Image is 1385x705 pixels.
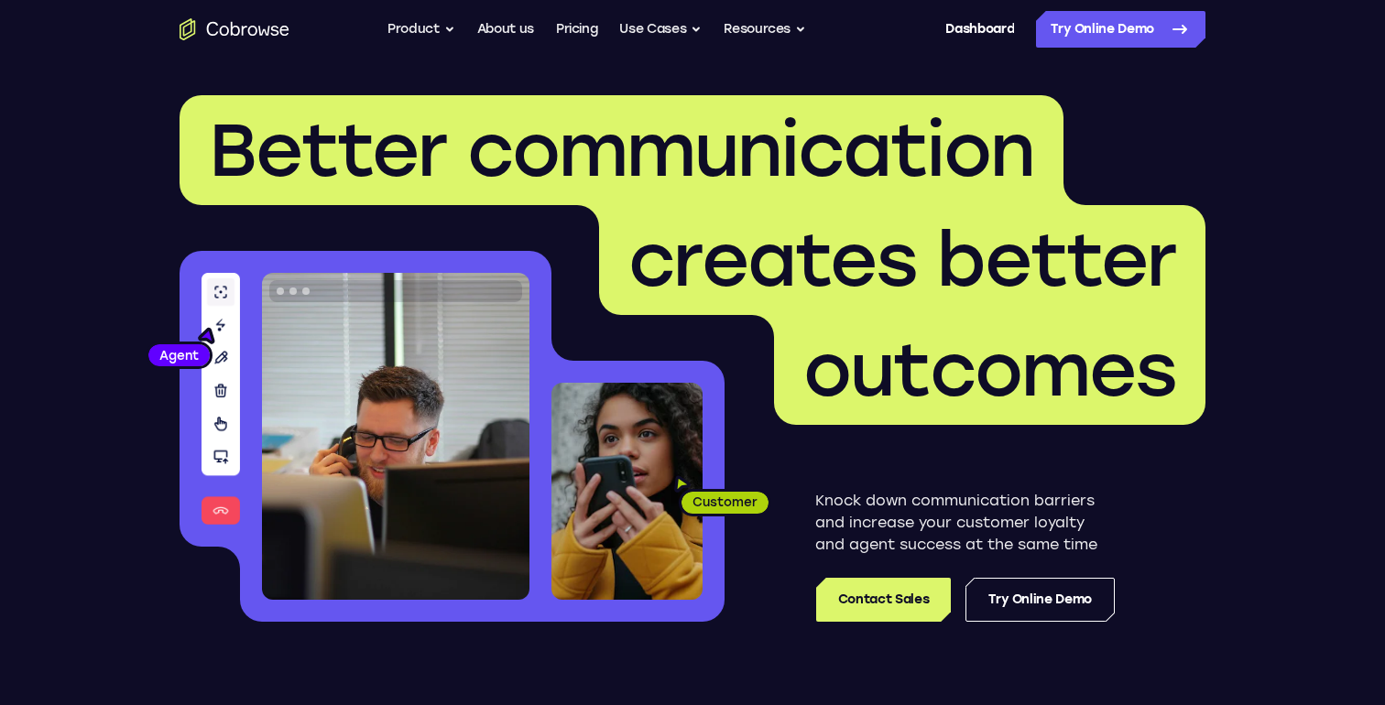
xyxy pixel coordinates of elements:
[815,490,1115,556] p: Knock down communication barriers and increase your customer loyalty and agent success at the sam...
[551,383,703,600] img: A customer holding their phone
[965,578,1115,622] a: Try Online Demo
[1036,11,1205,48] a: Try Online Demo
[803,326,1176,414] span: outcomes
[816,578,951,622] a: Contact Sales
[556,11,598,48] a: Pricing
[619,11,702,48] button: Use Cases
[724,11,806,48] button: Resources
[387,11,455,48] button: Product
[628,216,1176,304] span: creates better
[209,106,1034,194] span: Better communication
[180,18,289,40] a: Go to the home page
[945,11,1014,48] a: Dashboard
[477,11,534,48] a: About us
[262,273,529,600] img: A customer support agent talking on the phone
